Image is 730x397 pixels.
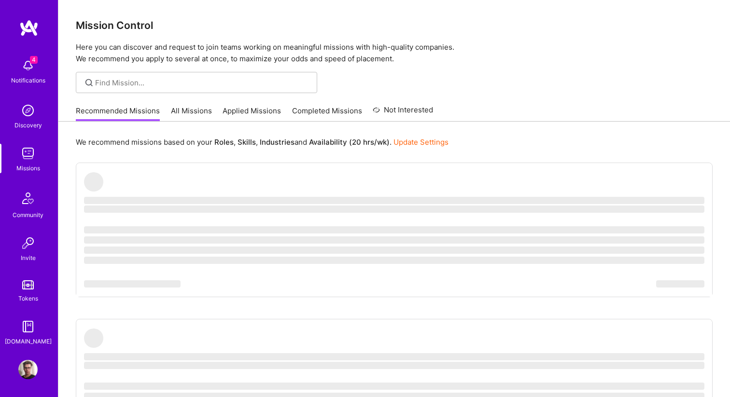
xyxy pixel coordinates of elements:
i: icon SearchGrey [84,77,95,88]
a: Completed Missions [292,106,362,122]
a: Update Settings [393,137,449,147]
b: Availability (20 hrs/wk) [309,137,390,147]
div: Invite [21,253,36,263]
div: Missions [16,163,40,173]
a: Not Interested [373,104,433,122]
a: Recommended Missions [76,106,160,122]
a: Applied Missions [223,106,281,122]
img: teamwork [18,144,38,163]
div: Tokens [18,293,38,303]
img: guide book [18,317,38,336]
input: Find Mission... [95,78,310,88]
img: discovery [18,101,38,120]
b: Skills [238,137,256,147]
a: User Avatar [16,360,40,379]
img: User Avatar [18,360,38,379]
img: Invite [18,233,38,253]
img: Community [16,187,40,210]
img: logo [19,19,39,37]
div: [DOMAIN_NAME] [5,336,52,346]
div: Community [13,210,43,220]
div: Notifications [11,75,45,85]
div: Discovery [14,120,42,130]
img: bell [18,56,38,75]
b: Industries [260,137,295,147]
span: 4 [30,56,38,64]
b: Roles [214,137,234,147]
a: All Missions [171,106,212,122]
img: tokens [22,280,34,289]
h3: Mission Control [76,19,713,31]
p: We recommend missions based on your , , and . [76,137,449,147]
p: Here you can discover and request to join teams working on meaningful missions with high-quality ... [76,41,713,65]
